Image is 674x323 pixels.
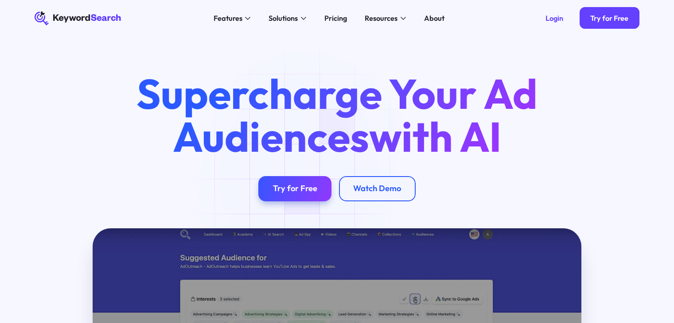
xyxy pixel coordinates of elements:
[319,11,352,26] a: Pricing
[324,13,347,24] div: Pricing
[214,13,242,24] div: Features
[353,184,401,194] div: Watch Demo
[590,14,628,23] div: Try for Free
[580,7,639,29] a: Try for Free
[418,11,450,26] a: About
[269,13,298,24] div: Solutions
[545,14,563,23] div: Login
[365,13,397,24] div: Resources
[273,184,317,194] div: Try for Free
[534,7,574,29] a: Login
[424,13,444,24] div: About
[258,176,331,201] a: Try for Free
[369,110,502,162] span: with AI
[120,72,554,158] h1: Supercharge Your Ad Audiences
